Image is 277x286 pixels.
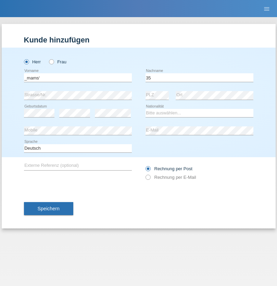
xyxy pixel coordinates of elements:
[260,7,274,11] a: menu
[49,59,53,64] input: Frau
[146,166,192,171] label: Rechnung per Post
[263,5,270,12] i: menu
[146,175,196,180] label: Rechnung per E-Mail
[24,36,253,44] h1: Kunde hinzufügen
[24,59,28,64] input: Herr
[24,59,41,64] label: Herr
[49,59,66,64] label: Frau
[146,166,150,175] input: Rechnung per Post
[24,202,73,215] button: Speichern
[38,206,60,211] span: Speichern
[146,175,150,183] input: Rechnung per E-Mail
